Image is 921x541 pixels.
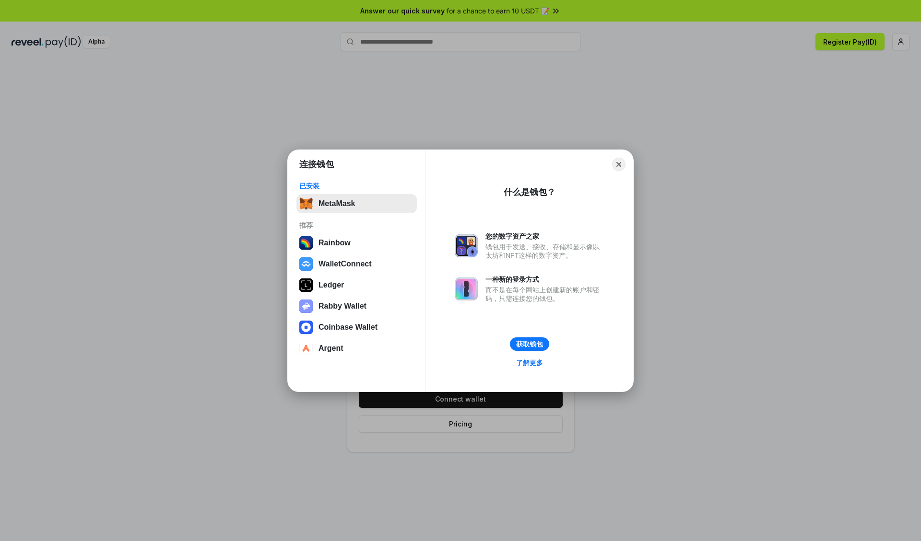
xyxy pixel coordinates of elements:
[296,194,417,213] button: MetaMask
[319,281,344,289] div: Ledger
[485,275,604,284] div: 一种新的登录方式
[296,297,417,316] button: Rabby Wallet
[299,236,313,250] img: svg+xml,%3Csvg%20width%3D%22120%22%20height%3D%22120%22%20viewBox%3D%220%200%20120%20120%22%20fil...
[299,257,313,271] img: svg+xml,%3Csvg%20width%3D%2228%22%20height%3D%2228%22%20viewBox%3D%220%200%2028%2028%22%20fill%3D...
[296,254,417,274] button: WalletConnect
[319,260,372,268] div: WalletConnect
[299,221,414,230] div: 推荐
[455,277,478,300] img: svg+xml,%3Csvg%20xmlns%3D%22http%3A%2F%2Fwww.w3.org%2F2000%2Fsvg%22%20fill%3D%22none%22%20viewBox...
[299,342,313,355] img: svg+xml,%3Csvg%20width%3D%2228%22%20height%3D%2228%22%20viewBox%3D%220%200%2028%2028%22%20fill%3D...
[299,182,414,190] div: 已安装
[516,358,543,367] div: 了解更多
[319,302,366,311] div: Rabby Wallet
[319,323,378,332] div: Coinbase Wallet
[516,340,543,348] div: 获取钱包
[319,344,343,353] div: Argent
[485,232,604,241] div: 您的数字资产之家
[299,159,334,170] h1: 连接钱包
[299,299,313,313] img: svg+xml,%3Csvg%20xmlns%3D%22http%3A%2F%2Fwww.w3.org%2F2000%2Fsvg%22%20fill%3D%22none%22%20viewBox...
[485,242,604,260] div: 钱包用于发送、接收、存储和显示像以太坊和NFT这样的数字资产。
[510,357,549,369] a: 了解更多
[296,318,417,337] button: Coinbase Wallet
[296,233,417,253] button: Rainbow
[485,286,604,303] div: 而不是在每个网站上创建新的账户和密码，只需连接您的钱包。
[299,197,313,210] img: svg+xml,%3Csvg%20fill%3D%22none%22%20height%3D%2233%22%20viewBox%3D%220%200%2035%2033%22%20width%...
[299,321,313,334] img: svg+xml,%3Csvg%20width%3D%2228%22%20height%3D%2228%22%20viewBox%3D%220%200%2028%2028%22%20fill%3D...
[296,339,417,358] button: Argent
[510,337,549,351] button: 获取钱包
[319,239,351,247] div: Rainbow
[319,199,355,208] div: MetaMask
[612,158,626,171] button: Close
[455,234,478,257] img: svg+xml,%3Csvg%20xmlns%3D%22http%3A%2F%2Fwww.w3.org%2F2000%2Fsvg%22%20fill%3D%22none%22%20viewBox...
[299,278,313,292] img: svg+xml,%3Csvg%20xmlns%3D%22http%3A%2F%2Fwww.w3.org%2F2000%2Fsvg%22%20width%3D%2228%22%20height%3...
[504,186,555,198] div: 什么是钱包？
[296,276,417,295] button: Ledger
